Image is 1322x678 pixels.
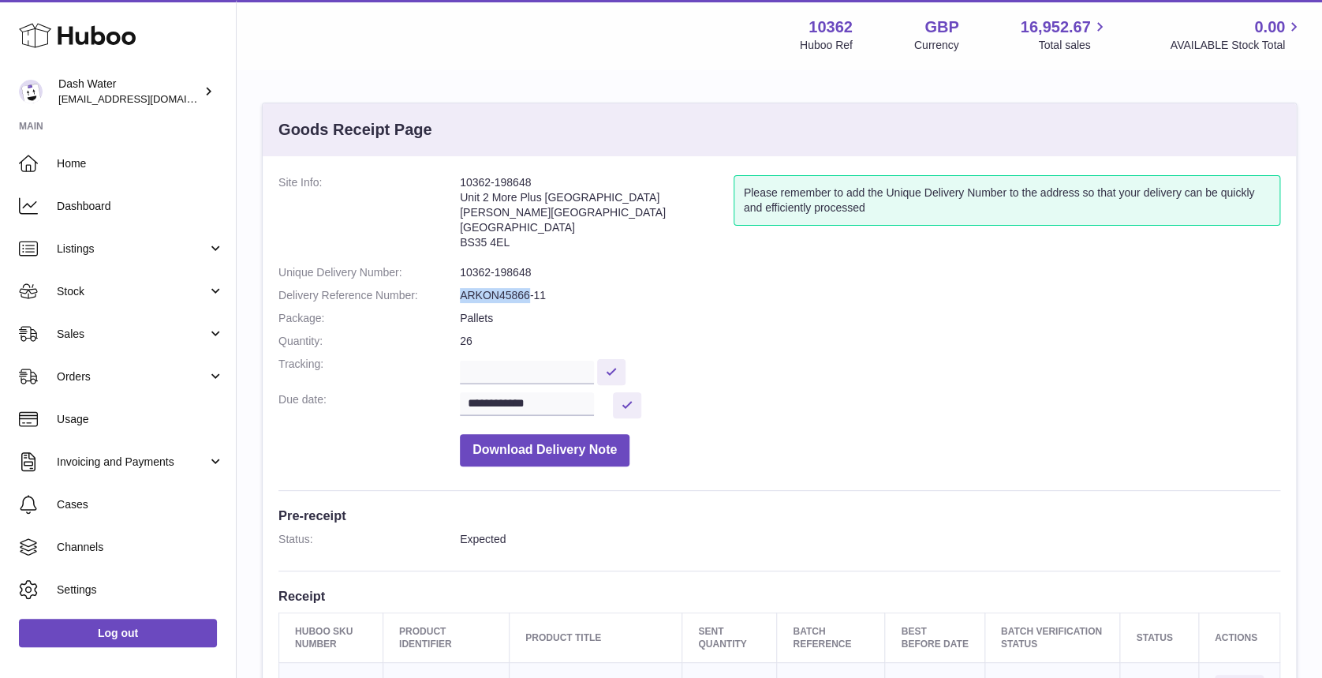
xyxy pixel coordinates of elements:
[460,175,734,257] address: 10362-198648 Unit 2 More Plus [GEOGRAPHIC_DATA] [PERSON_NAME][GEOGRAPHIC_DATA] [GEOGRAPHIC_DATA] ...
[57,199,224,214] span: Dashboard
[885,612,984,662] th: Best Before Date
[460,288,1280,303] dd: ARKON45866-11
[19,619,217,647] a: Log out
[777,612,885,662] th: Batch Reference
[19,80,43,103] img: bea@dash-water.com
[1120,612,1198,662] th: Status
[278,265,460,280] dt: Unique Delivery Number:
[460,334,1280,349] dd: 26
[1254,17,1285,38] span: 0.00
[734,175,1280,226] div: Please remember to add the Unique Delivery Number to the address so that your delivery can be qui...
[1020,17,1090,38] span: 16,952.67
[460,311,1280,326] dd: Pallets
[57,412,224,427] span: Usage
[984,612,1120,662] th: Batch Verification Status
[57,242,207,257] span: Listings
[278,334,460,349] dt: Quantity:
[278,532,460,547] dt: Status:
[1198,612,1279,662] th: Actions
[1170,38,1303,53] span: AVAILABLE Stock Total
[279,612,383,662] th: Huboo SKU Number
[278,311,460,326] dt: Package:
[57,156,224,171] span: Home
[57,455,207,470] span: Invoicing and Payments
[57,540,224,555] span: Channels
[278,357,460,384] dt: Tracking:
[1020,17,1108,53] a: 16,952.67 Total sales
[57,369,207,384] span: Orders
[278,288,460,303] dt: Delivery Reference Number:
[460,434,629,466] button: Download Delivery Note
[800,38,853,53] div: Huboo Ref
[278,392,460,418] dt: Due date:
[460,532,1280,547] dd: Expected
[1170,17,1303,53] a: 0.00 AVAILABLE Stock Total
[682,612,777,662] th: Sent Quantity
[57,497,224,512] span: Cases
[460,265,1280,280] dd: 10362-198648
[58,92,232,105] span: [EMAIL_ADDRESS][DOMAIN_NAME]
[1038,38,1108,53] span: Total sales
[924,17,958,38] strong: GBP
[278,587,1280,605] h3: Receipt
[57,582,224,597] span: Settings
[58,77,200,107] div: Dash Water
[914,38,959,53] div: Currency
[809,17,853,38] strong: 10362
[278,119,432,140] h3: Goods Receipt Page
[57,327,207,342] span: Sales
[383,612,509,662] th: Product Identifier
[278,507,1280,524] h3: Pre-receipt
[278,175,460,257] dt: Site Info:
[57,284,207,299] span: Stock
[510,612,682,662] th: Product title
